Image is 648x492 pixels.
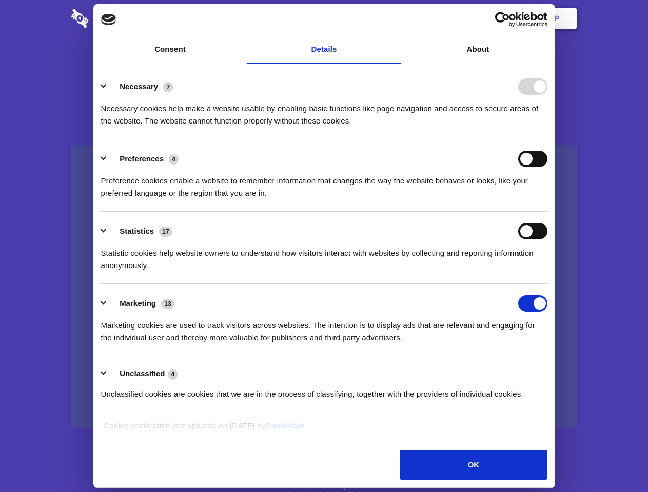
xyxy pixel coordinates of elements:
label: Marketing [120,299,156,307]
button: Statistics (17) [101,223,179,239]
button: Unclassified (4) [101,367,184,380]
span: 17 [159,227,172,237]
h4: Auto-redaction of sensitive data, encrypted data sharing and self-destructing private chats. Shar... [71,93,577,127]
a: Consent [93,35,247,64]
button: Necessary (7) [101,78,180,95]
div: Preference cookies enable a website to remember information that changes the way the website beha... [101,167,547,199]
div: Unclassified cookies are cookies that we are in the process of classifying, together with the pro... [101,380,547,400]
div: Cookie declaration last updated on [DATE] by [96,420,552,440]
a: Login [465,3,510,34]
label: Statistics [120,227,154,235]
div: Necessary cookies help make a website usable by enabling basic functions like page navigation and... [101,95,547,127]
a: Wistia video thumbnail [71,145,577,429]
button: Preferences (4) [101,151,185,167]
div: Marketing cookies are used to track visitors across websites. The intention is to display ads tha... [101,312,547,344]
a: Cookiebot [266,421,305,430]
a: Details [247,35,401,64]
a: Pricing [301,3,346,34]
span: 4 [169,154,179,165]
span: 4 [168,369,178,379]
h1: Eliminate Slack Data Loss. [71,46,577,83]
span: 13 [161,299,174,309]
button: Marketing (13) [101,295,181,312]
a: Contact [416,3,463,34]
label: Preferences [120,154,164,163]
label: Necessary [120,82,158,91]
img: logo [101,14,116,25]
span: 7 [163,82,173,92]
a: About [401,35,555,64]
button: OK [400,450,547,480]
a: Usercentrics Cookiebot - opens in a new window [458,12,547,27]
img: logo-wordmark-white-trans-d4663122ce5f474addd5e946df7df03e33cb6a1c49d2221995e7729f52c070b2.svg [71,9,159,28]
iframe: Drift Widget Chat Controller [597,441,636,480]
div: Statistic cookies help website owners to understand how visitors interact with websites by collec... [101,239,547,272]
